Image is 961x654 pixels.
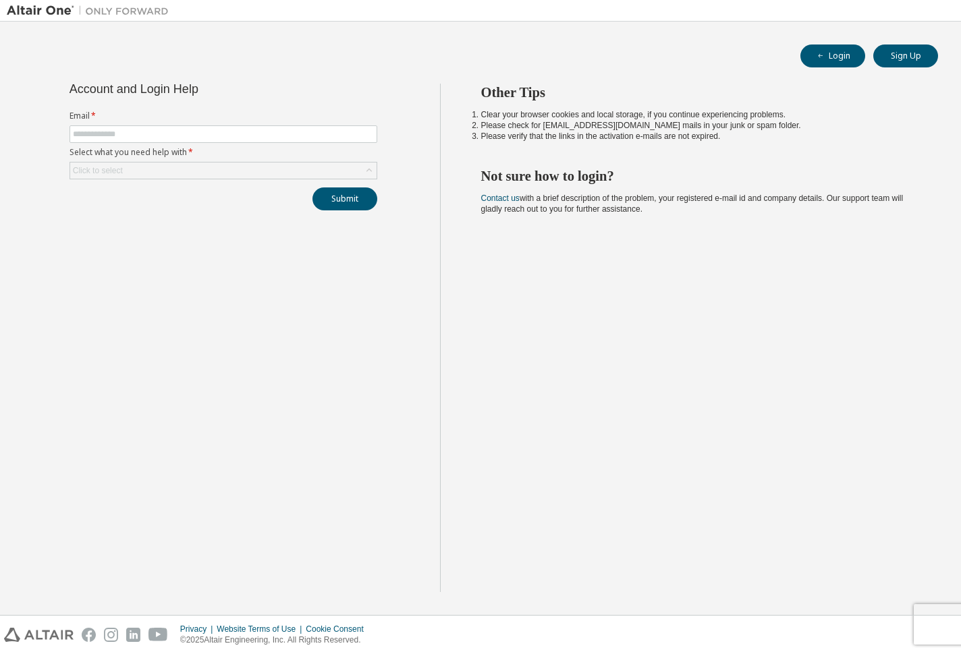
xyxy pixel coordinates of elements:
[148,628,168,642] img: youtube.svg
[7,4,175,18] img: Altair One
[481,167,914,185] h2: Not sure how to login?
[70,162,377,179] div: Click to select
[82,628,96,642] img: facebook.svg
[800,44,865,67] button: Login
[4,628,74,642] img: altair_logo.svg
[70,147,377,158] label: Select what you need help with
[481,194,904,214] span: with a brief description of the problem, your registered e-mail id and company details. Our suppo...
[312,187,377,210] button: Submit
[217,624,306,634] div: Website Terms of Use
[104,628,118,642] img: instagram.svg
[180,624,217,634] div: Privacy
[73,165,123,176] div: Click to select
[70,111,377,121] label: Email
[481,109,914,120] li: Clear your browser cookies and local storage, if you continue experiencing problems.
[126,628,140,642] img: linkedin.svg
[481,84,914,101] h2: Other Tips
[180,634,372,646] p: © 2025 Altair Engineering, Inc. All Rights Reserved.
[481,131,914,142] li: Please verify that the links in the activation e-mails are not expired.
[873,44,938,67] button: Sign Up
[481,120,914,131] li: Please check for [EMAIL_ADDRESS][DOMAIN_NAME] mails in your junk or spam folder.
[481,194,520,203] a: Contact us
[306,624,371,634] div: Cookie Consent
[70,84,316,94] div: Account and Login Help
